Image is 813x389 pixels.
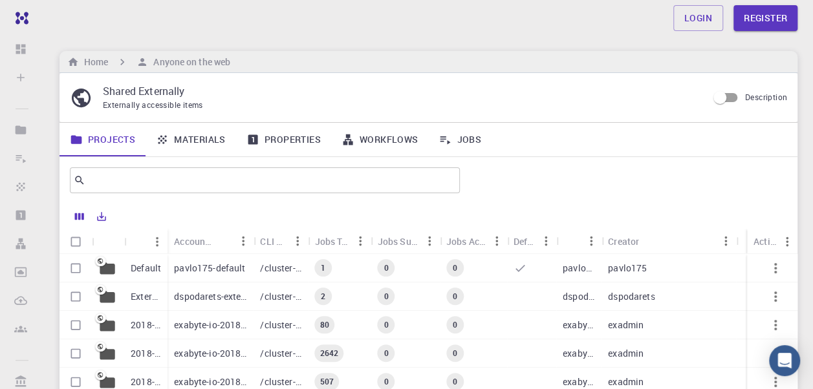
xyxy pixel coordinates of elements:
button: Menu [419,231,440,251]
div: Jobs Total [308,229,371,254]
span: 0 [448,262,462,273]
a: Properties [236,123,331,156]
div: Accounting slug [168,229,254,254]
button: Menu [486,231,507,251]
button: Menu [287,231,308,251]
div: Owner [556,229,602,254]
span: 2642 [314,348,343,359]
button: Sort [563,231,583,251]
p: dspodarets [563,290,595,303]
p: exabyte-io [563,319,595,331]
div: Default [507,229,556,254]
span: 0 [378,376,393,387]
span: 507 [314,376,338,387]
a: Projects [60,123,146,156]
p: exadmin [608,347,644,360]
p: Shared Externally [103,83,697,99]
p: exabyte-io-2018-bg-study-phase-iii [174,347,247,360]
a: Register [733,5,797,31]
button: Sort [639,231,660,251]
div: Icon [92,229,124,254]
div: Jobs Active [446,229,486,254]
p: /cluster-???-share/groups/exabyte-io/exabyte-io-2018-bg-study-phase-i [260,375,301,388]
p: dspodarets-external [174,290,247,303]
p: exabyte-io [563,347,595,360]
nav: breadcrumb [65,55,233,69]
div: Actions [753,229,777,254]
p: /cluster-???-share/groups/exabyte-io/exabyte-io-2018-bg-study-phase-i-ph [260,319,301,331]
a: Login [673,5,723,31]
div: Jobs Subm. [371,229,440,254]
span: Externally accessible items [103,100,203,110]
div: CLI Path [260,229,287,254]
div: Default [514,229,536,254]
span: 0 [378,291,393,302]
span: 2 [316,291,331,302]
span: 0 [378,262,393,273]
div: Accounting slug [174,229,212,254]
div: Name [124,229,168,254]
p: 2018-bg-study-phase-III [131,347,161,360]
button: Export [91,206,113,227]
p: External [131,290,161,303]
p: 2018-bg-study-phase-i-ph [131,319,161,331]
span: 0 [448,376,462,387]
button: Menu [147,231,168,252]
button: Menu [715,231,736,251]
button: Sort [131,231,151,252]
button: Menu [536,231,556,251]
h6: Anyone on the web [148,55,230,69]
button: Menu [581,231,602,251]
div: Jobs Subm. [378,229,419,254]
button: Menu [777,231,797,252]
p: pavlo175 [608,262,647,275]
span: 0 [448,348,462,359]
p: pavlo175 [563,262,595,275]
p: exabyte-io [563,375,595,388]
span: 1 [316,262,331,273]
span: 0 [448,319,462,330]
button: Columns [69,206,91,227]
a: Jobs [428,123,492,156]
div: Actions [747,229,797,254]
div: Creator [608,229,639,254]
p: Default [131,262,161,275]
a: Materials [146,123,236,156]
p: pavlo175-default [174,262,245,275]
a: Workflows [331,123,429,156]
div: Open Intercom Messenger [769,345,800,376]
div: Jobs Active [440,229,507,254]
p: /cluster-???-share/groups/exabyte-io/exabyte-io-2018-bg-study-phase-iii [260,347,301,360]
div: Creator [602,229,736,254]
span: 80 [314,319,334,330]
span: 0 [448,291,462,302]
h6: Home [79,55,108,69]
p: /cluster-???-home/pavlo175/pavlo175-default [260,262,301,275]
div: CLI Path [254,229,308,254]
button: Menu [233,231,254,251]
div: Jobs Total [314,229,350,254]
p: 2018-bg-study-phase-I [131,375,161,388]
span: 0 [378,319,393,330]
p: exadmin [608,375,644,388]
button: Menu [351,231,371,251]
p: /cluster-???-home/dspodarets/dspodarets-external [260,290,301,303]
img: logo [10,12,28,25]
p: exabyte-io-2018-bg-study-phase-i-ph [174,319,247,331]
span: Description [745,92,787,102]
button: Sort [212,231,233,251]
p: dspodarets [608,290,655,303]
p: exabyte-io-2018-bg-study-phase-i [174,375,247,388]
p: exadmin [608,319,644,331]
span: 0 [378,348,393,359]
